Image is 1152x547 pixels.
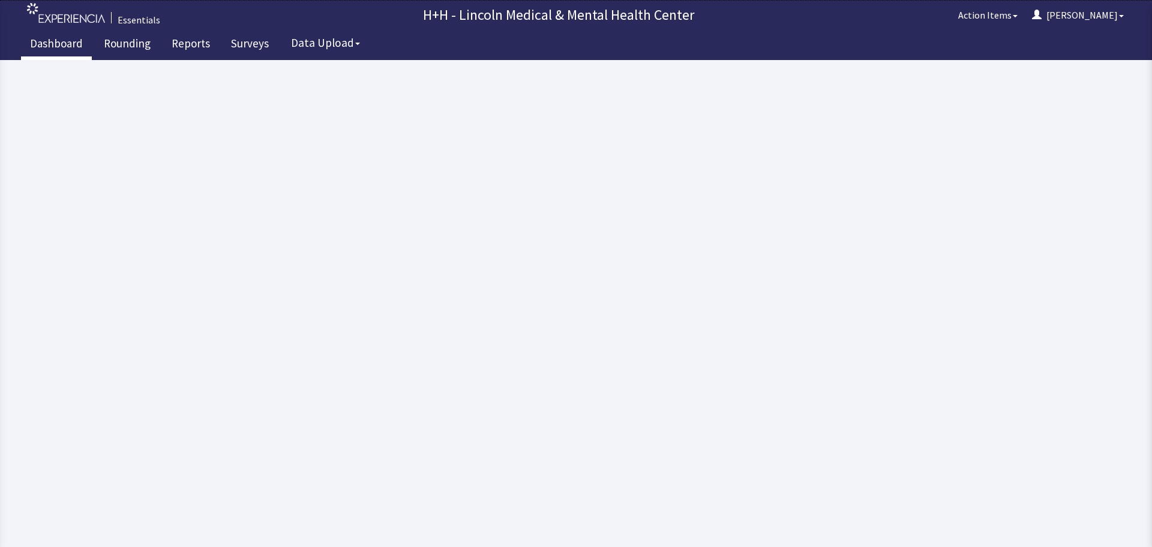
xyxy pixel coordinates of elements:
a: Rounding [95,30,160,60]
button: Action Items [951,3,1025,27]
div: Essentials [118,13,160,27]
a: Dashboard [21,30,92,60]
p: H+H - Lincoln Medical & Mental Health Center [166,5,951,25]
button: [PERSON_NAME] [1025,3,1131,27]
a: Surveys [222,30,278,60]
a: Reports [163,30,219,60]
button: Data Upload [284,32,367,54]
img: experiencia_logo.png [27,3,105,23]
